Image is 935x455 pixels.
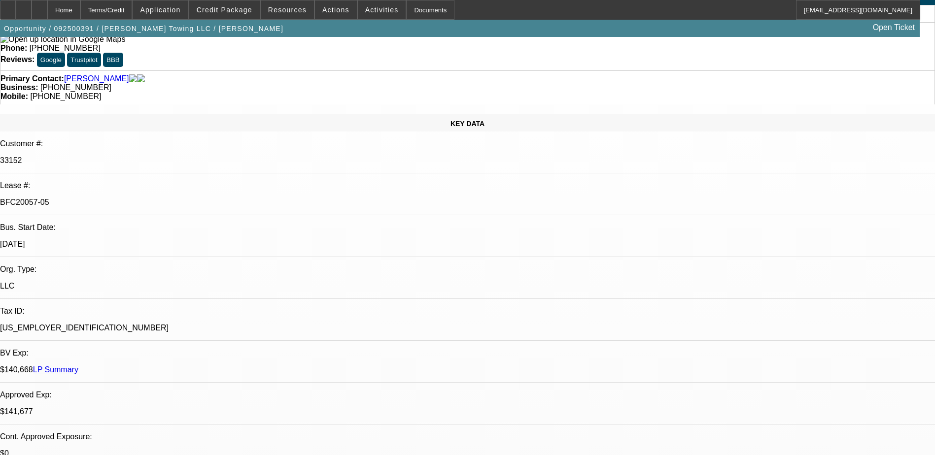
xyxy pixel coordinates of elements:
[0,74,64,83] strong: Primary Contact:
[315,0,357,19] button: Actions
[450,120,485,128] span: KEY DATA
[64,74,129,83] a: [PERSON_NAME]
[140,6,180,14] span: Application
[268,6,307,14] span: Resources
[322,6,349,14] span: Actions
[261,0,314,19] button: Resources
[30,44,101,52] span: [PHONE_NUMBER]
[37,53,65,67] button: Google
[133,0,188,19] button: Application
[0,92,28,100] strong: Mobile:
[67,53,101,67] button: Trustpilot
[4,25,283,32] span: Opportunity / 092500391 / [PERSON_NAME] Towing LLC / [PERSON_NAME]
[30,92,101,100] span: [PHONE_NUMBER]
[103,53,123,67] button: BBB
[197,6,252,14] span: Credit Package
[137,74,145,83] img: linkedin-icon.png
[33,365,78,374] a: LP Summary
[869,19,919,36] a: Open Ticket
[0,44,27,52] strong: Phone:
[189,0,260,19] button: Credit Package
[365,6,399,14] span: Activities
[358,0,406,19] button: Activities
[40,83,111,92] span: [PHONE_NUMBER]
[0,55,35,64] strong: Reviews:
[0,83,38,92] strong: Business:
[0,35,125,43] a: View Google Maps
[129,74,137,83] img: facebook-icon.png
